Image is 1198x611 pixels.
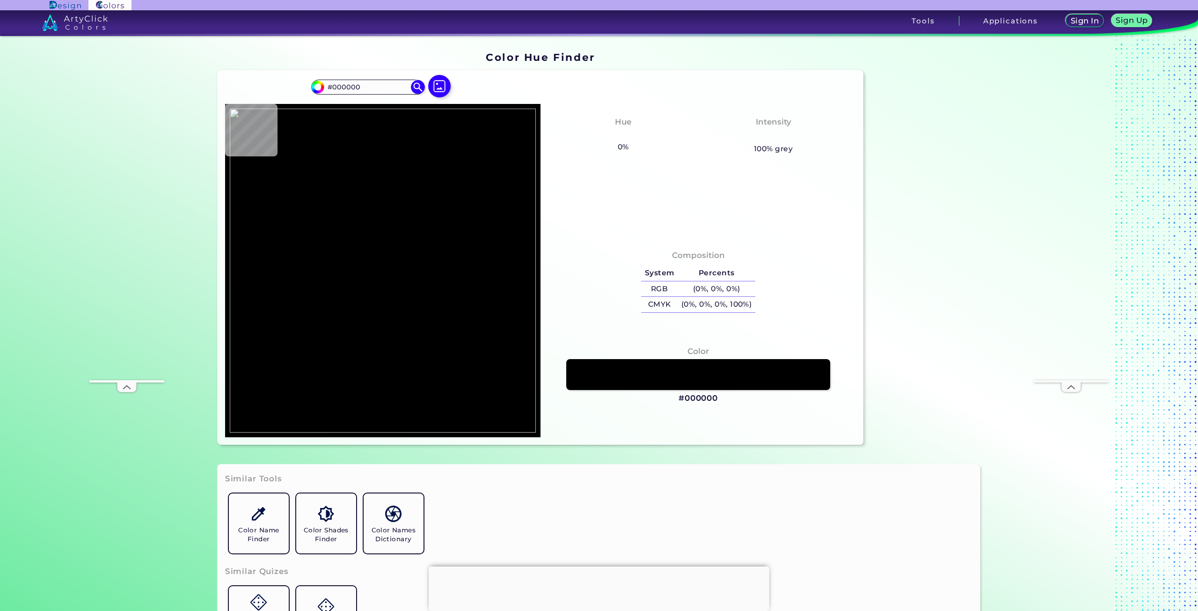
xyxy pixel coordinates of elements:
[912,17,935,24] h3: Tools
[1111,14,1153,27] a: Sign Up
[429,567,769,609] iframe: Advertisement
[687,345,709,358] h4: Color
[614,141,632,153] h5: 0%
[641,281,678,297] h5: RGB
[50,1,81,10] img: ArtyClick Design logo
[225,473,282,485] h3: Similar Tools
[678,297,755,312] h5: (0%, 0%, 0%, 100%)
[324,81,411,93] input: type color..
[428,75,451,97] img: icon picture
[225,566,289,577] h3: Similar Quizes
[1034,99,1109,380] iframe: Advertisement
[250,506,267,522] img: icon_color_name_finder.svg
[615,115,631,129] h4: Hue
[678,265,755,281] h5: Percents
[756,115,791,129] h4: Intensity
[411,80,425,94] img: icon search
[318,506,334,522] img: icon_color_shades.svg
[225,490,292,557] a: Color Name Finder
[1066,14,1104,27] a: Sign In
[678,281,755,297] h5: (0%, 0%, 0%)
[367,526,420,544] h5: Color Names Dictionary
[1116,16,1147,24] h5: Sign Up
[89,99,164,380] iframe: Advertisement
[867,48,984,449] iframe: Advertisement
[300,526,352,544] h5: Color Shades Finder
[607,130,639,141] h3: None
[292,490,360,557] a: Color Shades Finder
[385,506,402,522] img: icon_color_names_dictionary.svg
[250,594,267,611] img: icon_game.svg
[641,297,678,312] h5: CMYK
[360,490,427,557] a: Color Names Dictionary
[754,143,793,155] h5: 100% grey
[486,50,595,64] h1: Color Hue Finder
[758,130,789,141] h3: None
[230,109,536,433] img: bb822c72-7072-4b64-b782-f6c38e78f827
[983,17,1038,24] h3: Applications
[233,526,285,544] h5: Color Name Finder
[679,393,718,404] h3: #000000
[42,14,108,31] img: logo_artyclick_colors_white.svg
[672,249,725,262] h4: Composition
[641,265,678,281] h5: System
[1071,17,1099,24] h5: Sign In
